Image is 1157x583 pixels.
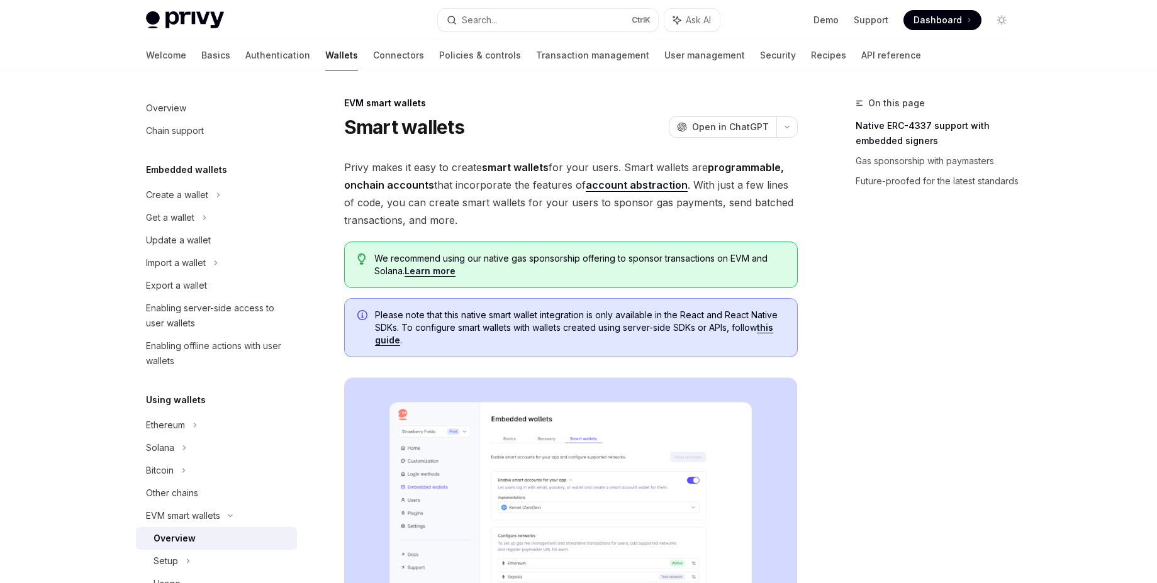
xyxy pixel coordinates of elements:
[357,310,370,323] svg: Info
[344,97,798,109] div: EVM smart wallets
[146,123,204,138] div: Chain support
[136,274,297,297] a: Export a wallet
[632,15,651,25] span: Ctrl K
[146,11,224,29] img: light logo
[856,116,1022,151] a: Native ERC-4337 support with embedded signers
[903,10,981,30] a: Dashboard
[325,40,358,70] a: Wallets
[344,158,798,229] span: Privy makes it easy to create for your users. Smart wallets are that incorporate the features of ...
[146,338,289,369] div: Enabling offline actions with user wallets
[136,97,297,119] a: Overview
[357,253,366,265] svg: Tip
[245,40,310,70] a: Authentication
[813,14,839,26] a: Demo
[462,13,497,28] div: Search...
[374,252,784,277] span: We recommend using our native gas sponsorship offering to sponsor transactions on EVM and Solana.
[146,187,208,203] div: Create a wallet
[146,392,206,408] h5: Using wallets
[856,151,1022,171] a: Gas sponsorship with paymasters
[146,40,186,70] a: Welcome
[146,101,186,116] div: Overview
[992,10,1012,30] button: Toggle dark mode
[146,301,289,331] div: Enabling server-side access to user wallets
[438,9,658,31] button: Search...CtrlK
[201,40,230,70] a: Basics
[146,418,185,433] div: Ethereum
[669,116,776,138] button: Open in ChatGPT
[373,40,424,70] a: Connectors
[405,265,456,277] a: Learn more
[664,40,745,70] a: User management
[439,40,521,70] a: Policies & controls
[146,210,194,225] div: Get a wallet
[146,486,198,501] div: Other chains
[344,116,464,138] h1: Smart wallets
[586,179,688,192] a: account abstraction
[536,40,649,70] a: Transaction management
[136,335,297,372] a: Enabling offline actions with user wallets
[146,278,207,293] div: Export a wallet
[146,255,206,270] div: Import a wallet
[146,162,227,177] h5: Embedded wallets
[686,14,711,26] span: Ask AI
[136,482,297,504] a: Other chains
[154,553,178,569] div: Setup
[146,233,211,248] div: Update a wallet
[760,40,796,70] a: Security
[146,508,220,523] div: EVM smart wallets
[482,161,549,174] strong: smart wallets
[375,309,785,347] span: Please note that this native smart wallet integration is only available in the React and React Na...
[136,229,297,252] a: Update a wallet
[861,40,921,70] a: API reference
[854,14,888,26] a: Support
[856,171,1022,191] a: Future-proofed for the latest standards
[146,463,174,478] div: Bitcoin
[146,440,174,455] div: Solana
[914,14,962,26] span: Dashboard
[811,40,846,70] a: Recipes
[692,121,769,133] span: Open in ChatGPT
[136,119,297,142] a: Chain support
[136,297,297,335] a: Enabling server-side access to user wallets
[664,9,720,31] button: Ask AI
[154,531,196,546] div: Overview
[136,527,297,550] a: Overview
[868,96,925,111] span: On this page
